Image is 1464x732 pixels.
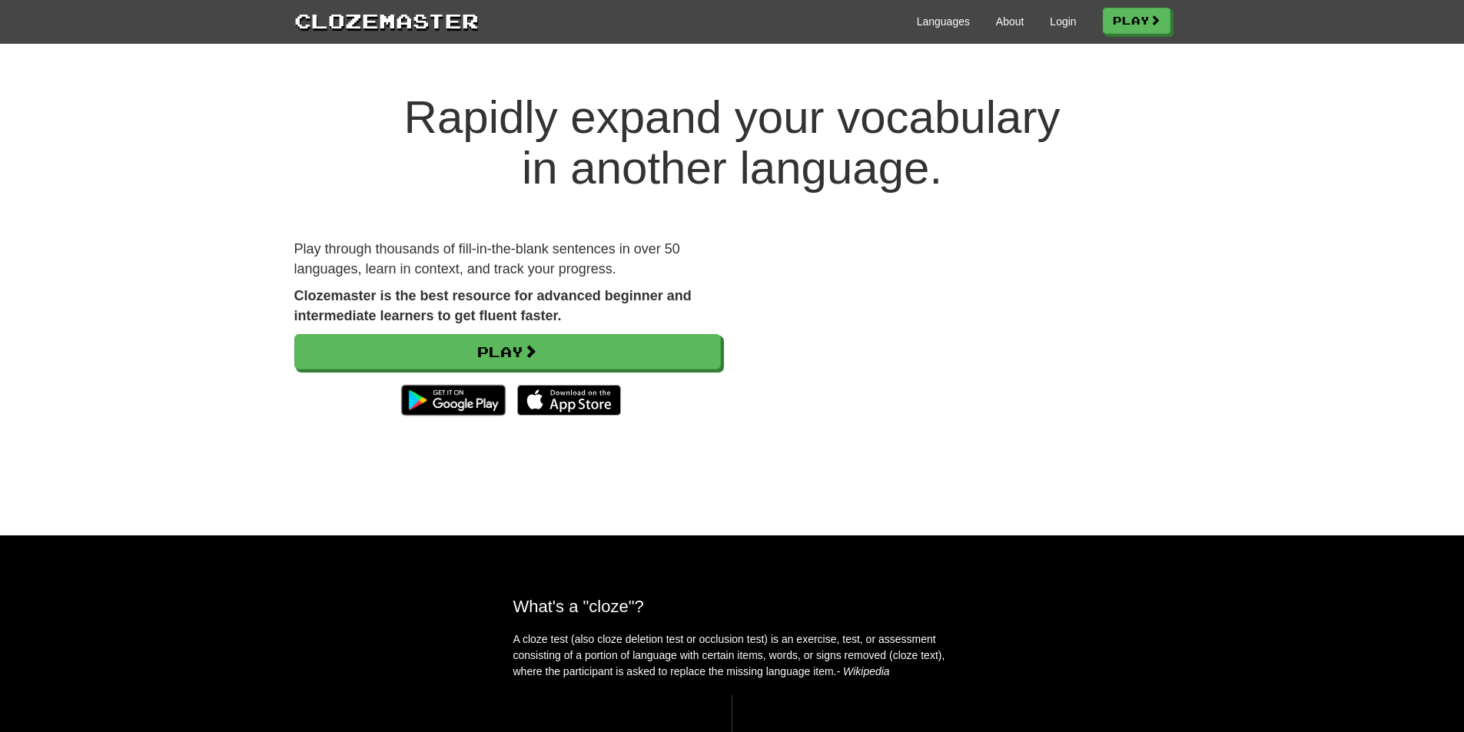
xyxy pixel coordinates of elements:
a: Play [294,334,721,369]
a: Login [1050,14,1076,29]
em: - Wikipedia [837,665,890,677]
a: Play [1103,8,1170,34]
img: Download_on_the_App_Store_Badge_US-UK_135x40-25178aeef6eb6b83b96f5f2d004eda3bffbb37122de64afbaef7... [517,385,621,416]
a: Languages [917,14,970,29]
img: Get it on Google Play [393,377,513,423]
a: Clozemaster [294,6,479,35]
p: A cloze test (also cloze deletion test or occlusion test) is an exercise, test, or assessment con... [513,631,951,680]
p: Play through thousands of fill-in-the-blank sentences in over 50 languages, learn in context, and... [294,240,721,279]
a: About [996,14,1024,29]
h2: What's a "cloze"? [513,597,951,616]
strong: Clozemaster is the best resource for advanced beginner and intermediate learners to get fluent fa... [294,288,692,323]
